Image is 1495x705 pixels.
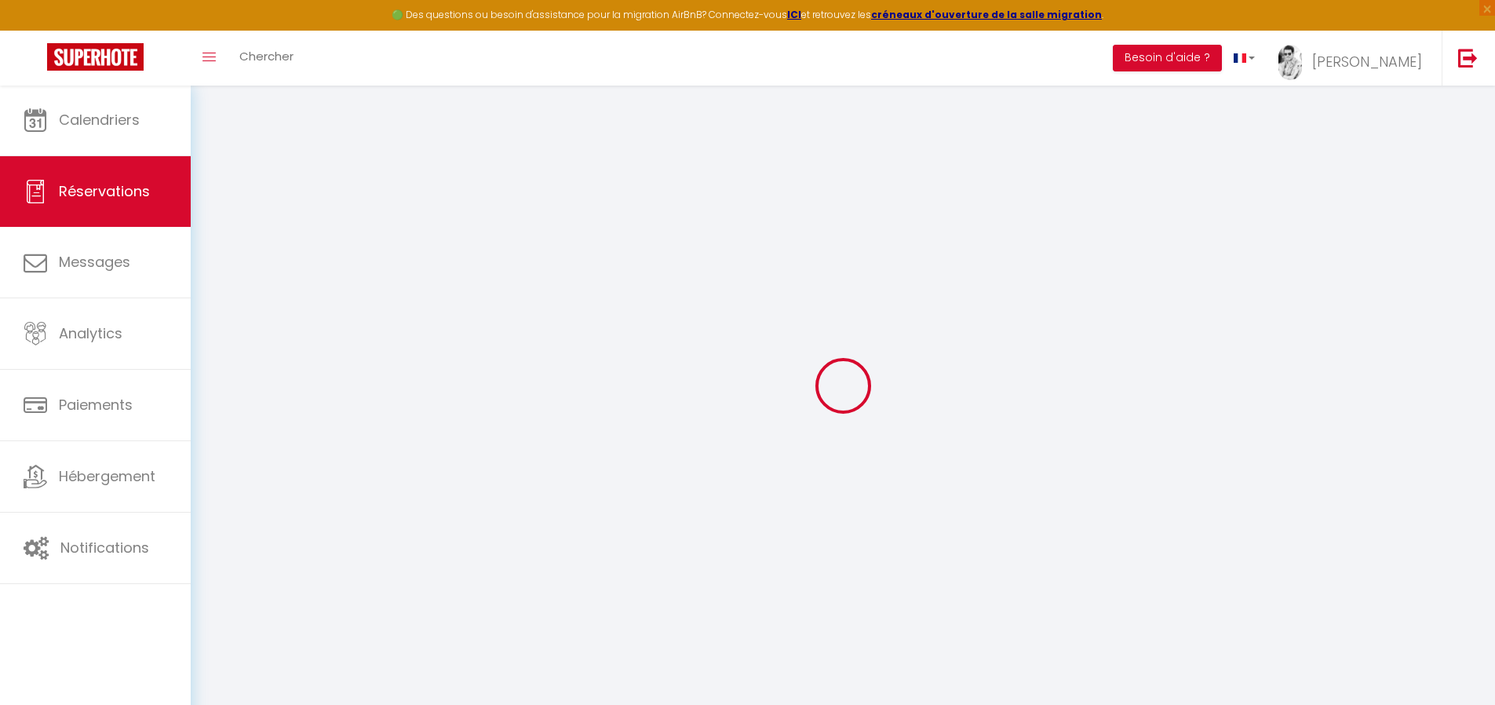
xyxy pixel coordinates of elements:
img: logout [1458,48,1478,68]
span: Paiements [59,395,133,415]
button: Ouvrir le widget de chat LiveChat [13,6,60,53]
span: Chercher [239,48,294,64]
span: Notifications [60,538,149,557]
a: ICI [787,8,801,21]
span: [PERSON_NAME] [1312,52,1422,71]
span: Calendriers [59,110,140,130]
span: Réservations [59,181,150,201]
a: Chercher [228,31,305,86]
button: Besoin d'aide ? [1113,45,1222,71]
span: Analytics [59,323,122,343]
span: Hébergement [59,466,155,486]
img: ... [1278,45,1302,80]
a: créneaux d'ouverture de la salle migration [871,8,1102,21]
a: ... [PERSON_NAME] [1267,31,1442,86]
span: Messages [59,252,130,272]
img: Super Booking [47,43,144,71]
